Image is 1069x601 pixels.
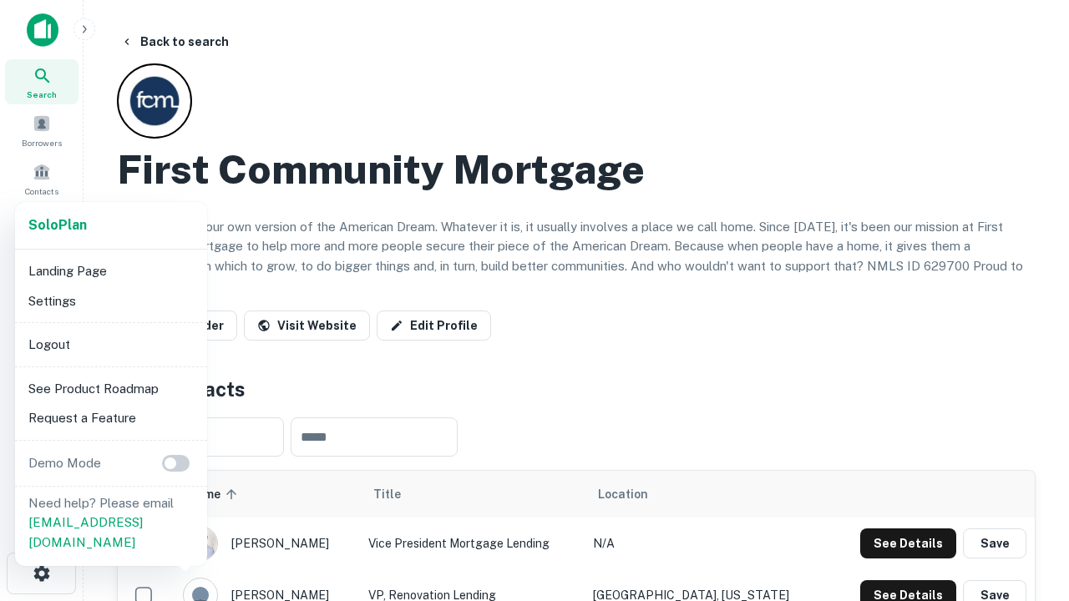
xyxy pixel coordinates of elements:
iframe: Chat Widget [985,414,1069,494]
a: [EMAIL_ADDRESS][DOMAIN_NAME] [28,515,143,549]
li: See Product Roadmap [22,374,200,404]
li: Landing Page [22,256,200,286]
p: Need help? Please email [28,493,194,553]
li: Logout [22,330,200,360]
a: SoloPlan [28,215,87,235]
p: Demo Mode [22,453,108,473]
strong: Solo Plan [28,217,87,233]
li: Settings [22,286,200,316]
li: Request a Feature [22,403,200,433]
